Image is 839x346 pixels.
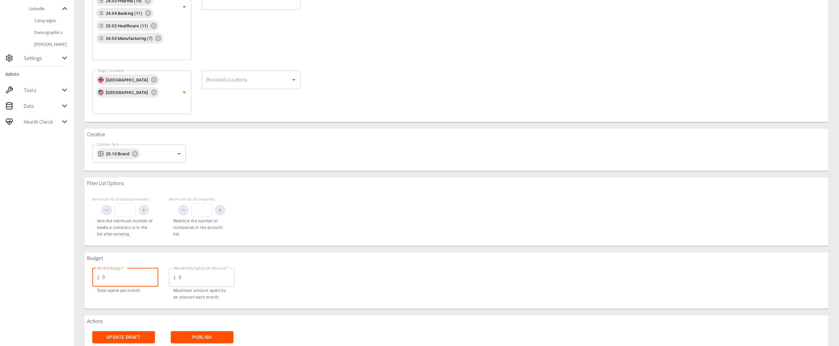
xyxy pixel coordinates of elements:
span: LinkedIn [29,5,61,12]
div: 25.02 Healthcare (11) [96,20,159,31]
span: Campaigns [34,17,69,24]
p: Maximum amount spent by an account each month. [173,288,230,301]
span: 25.10 Brand [102,150,133,158]
span: 24.04 Banking (11) [102,10,146,17]
div: [GEOGRAPHIC_DATA] [96,75,159,85]
span: 25.02 Healthcare (11) [102,22,152,30]
label: Creative Sets [97,142,119,147]
p: Minimum no. of consecutive weeks [92,196,158,202]
span: Health Check [24,118,61,126]
h3: Actions [87,318,103,324]
div: 24.04 Banking (11) [96,8,153,18]
button: Publish [171,331,233,343]
p: Maximum no. of companies [169,196,235,202]
p: Sets the minimum number of weeks a company is in the list after entering. [97,218,154,238]
span: [GEOGRAPHIC_DATA] [102,76,152,84]
h3: Creative [87,131,105,138]
span: [GEOGRAPHIC_DATA] [102,89,152,96]
h3: Filter List Options [87,180,124,186]
label: Max Monthly Spend per Account [173,265,228,271]
span: [PERSON_NAME] [34,41,69,47]
span: Settings [24,54,61,62]
span: Tools [24,86,61,94]
p: £ [97,273,100,281]
div: 24.03 Manufacturing (7) [96,33,164,44]
p: £ [173,273,176,281]
button: Open [289,75,298,84]
button: Update Draft [92,331,155,343]
div: [GEOGRAPHIC_DATA] [96,87,159,98]
span: 24.03 Manufacturing (7) [102,35,157,42]
div: 25.10 Brand [96,148,140,159]
span: Demographics [34,29,69,36]
p: Total spend per month. [97,288,154,294]
img: gb [98,77,104,83]
span: Data [24,102,61,110]
button: Open [174,149,184,158]
label: Target Locations [97,68,125,73]
button: Open [180,88,189,97]
h3: Budget [87,255,103,261]
img: us [98,89,104,95]
label: Monthly Budget [97,265,125,271]
button: Open [180,2,189,12]
p: Restricts the number of companies in the account list. [173,218,230,238]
